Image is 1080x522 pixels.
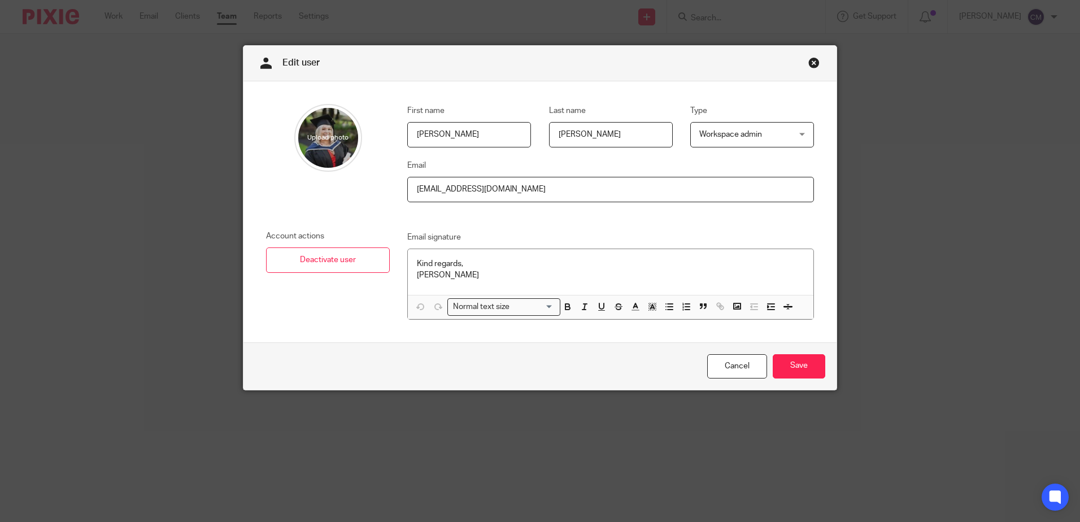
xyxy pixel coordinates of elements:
p: Account actions [266,230,390,242]
label: Type [690,105,707,116]
a: Close this dialog window [808,57,820,72]
div: Search for option [447,298,560,316]
label: Last name [549,105,586,116]
span: Normal text size [450,301,512,313]
input: Save [773,354,825,379]
a: Deactivate user [266,247,390,273]
p: Kind regards, [417,258,804,269]
input: Search for option [513,301,554,313]
label: Email signature [407,232,461,243]
label: First name [407,105,445,116]
span: Edit user [282,58,320,67]
label: Email [407,160,426,171]
span: Workspace admin [699,130,762,138]
p: [PERSON_NAME] [417,269,804,281]
a: Cancel [707,354,767,379]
